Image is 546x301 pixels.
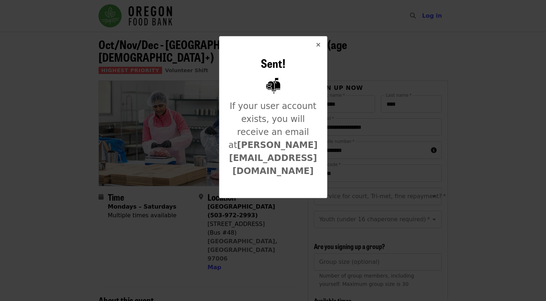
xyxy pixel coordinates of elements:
[316,42,320,48] i: times icon
[261,54,285,71] span: Sent!
[310,36,327,54] button: Close
[229,140,318,176] strong: [PERSON_NAME][EMAIL_ADDRESS][DOMAIN_NAME]
[228,101,318,176] span: If your user account exists, you will receive an email at
[259,72,287,100] img: Mailbox with letter inside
